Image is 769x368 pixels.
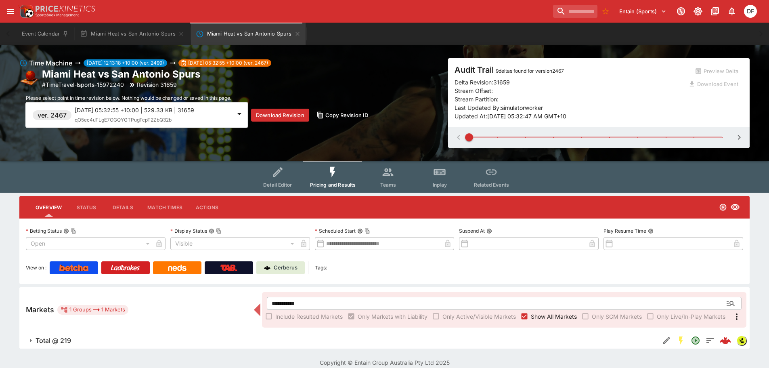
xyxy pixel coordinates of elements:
button: Totals [703,333,717,348]
button: Miami Heat vs San Antonio Spurs [191,23,305,45]
img: PriceKinetics Logo [18,3,34,19]
span: Only Active/Visible Markets [442,312,516,321]
button: Edit Detail [659,333,674,348]
span: Show All Markets [531,312,577,321]
img: Neds [168,265,186,271]
p: Delta Revision: 31659 [455,78,510,86]
button: Copy To Clipboard [365,228,370,234]
span: Detail Editor [263,182,292,188]
p: Stream Offset: Stream Partition: Last Updated By: simulatorworker Updated At: [DATE] 05:32:47 AM ... [455,86,684,120]
button: Open [688,333,703,348]
p: [DATE] 05:32:55 +10:00 | 529.33 KB | 31659 [75,106,231,114]
p: Revision 31659 [137,80,177,89]
a: 8883ae5a-b706-4177-98c8-52b92a03328c [717,332,733,349]
img: lsports [737,336,746,345]
input: search [553,5,597,18]
svg: Visible [730,202,740,212]
span: Related Events [474,182,509,188]
img: Betcha [59,265,88,271]
h6: Total @ 219 [36,336,71,345]
div: 8883ae5a-b706-4177-98c8-52b92a03328c [720,335,731,346]
span: Include Resulted Markets [275,312,343,321]
button: Toggle light/dark mode [691,4,705,19]
button: Event Calendar [17,23,73,45]
button: Match Times [141,198,189,217]
div: 1 Groups 1 Markets [61,305,125,315]
img: TabNZ [220,265,237,271]
button: Select Tenant [614,5,671,18]
div: Open [26,237,153,250]
a: Cerberus [256,261,305,274]
h5: Markets [26,305,54,314]
h4: Audit Trail [455,65,684,75]
button: Details [105,198,141,217]
span: Inplay [433,182,447,188]
button: Suspend At [486,228,492,234]
span: Please select point in time revision below. Nothing would be changed or saved in this page. [26,95,231,101]
p: Suspend At [459,227,485,234]
button: Miami Heat vs San Antonio Spurs [75,23,189,45]
p: Copy To Clipboard [42,80,124,89]
button: No Bookmarks [599,5,612,18]
button: David Foster [742,2,759,20]
p: Display Status [170,227,207,234]
button: Scheduled StartCopy To Clipboard [357,228,363,234]
span: Pricing and Results [310,182,356,188]
button: Copy To Clipboard [71,228,76,234]
button: Actions [189,198,225,217]
button: Total @ 219 [19,332,659,349]
button: Status [68,198,105,217]
button: Connected to PK [674,4,688,19]
p: Scheduled Start [315,227,356,234]
button: Open [723,296,738,311]
button: Play Resume Time [648,228,654,234]
span: 9 deltas found for version 2467 [496,68,564,74]
span: qO5ec4uTLgE7OGQYGTPugTcpT2ZbQ32b [75,117,172,123]
svg: Open [691,336,700,345]
span: [DATE] 12:13:18 +10:00 (ver. 2499) [84,59,167,67]
img: basketball.png [19,69,39,88]
span: Only Markets with Liability [358,312,427,321]
span: Teams [380,182,396,188]
img: Cerberus [264,265,270,271]
div: lsports [737,336,746,345]
span: Only SGM Markets [592,312,642,321]
button: open drawer [3,4,18,19]
button: Notifications [725,4,739,19]
label: Tags: [315,261,327,274]
span: [DATE] 05:32:55 +10:00 (ver. 2467) [185,59,271,67]
h2: Copy To Clipboard [42,68,200,80]
button: Copy Revision ID [312,109,373,122]
img: PriceKinetics [36,6,95,12]
button: Betting StatusCopy To Clipboard [63,228,69,234]
button: Display StatusCopy To Clipboard [209,228,214,234]
button: Overview [29,198,68,217]
button: SGM Enabled [674,333,688,348]
p: Betting Status [26,227,62,234]
p: Play Resume Time [603,227,646,234]
div: David Foster [744,5,757,18]
img: Ladbrokes [111,265,140,271]
div: Event type filters [252,161,518,193]
button: Download Revision [251,109,309,122]
button: Documentation [708,4,722,19]
h6: Time Machine [29,58,72,68]
label: View on : [26,261,46,274]
svg: More [732,312,742,322]
p: Cerberus [274,264,298,272]
svg: Open [719,203,727,211]
img: Sportsbook Management [36,13,79,17]
h6: ver. 2467 [38,110,67,120]
div: Visible [170,237,297,250]
img: logo-cerberus--red.svg [720,335,731,346]
span: Only Live/In-Play Markets [657,312,725,321]
button: Copy To Clipboard [216,228,222,234]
